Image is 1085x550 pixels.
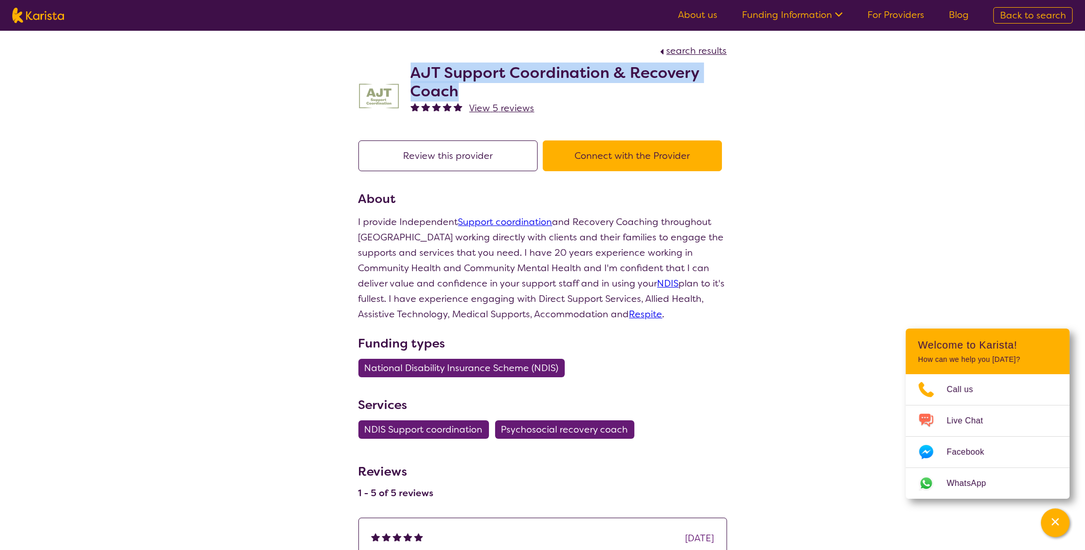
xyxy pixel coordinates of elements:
img: fullstar [454,103,462,111]
img: Karista logo [12,8,64,23]
a: Back to search [993,7,1073,24]
img: fullstar [382,533,391,541]
a: Blog [949,9,969,21]
img: fullstar [393,533,401,541]
span: National Disability Insurance Scheme (NDIS) [365,359,559,377]
span: Call us [947,382,986,397]
a: Review this provider [358,150,543,162]
a: National Disability Insurance Scheme (NDIS) [358,362,571,374]
img: fullstar [371,533,380,541]
a: View 5 reviews [470,100,535,116]
img: evddebfsohsatgsyujpm.png [358,75,399,116]
div: Channel Menu [906,329,1070,499]
span: Back to search [1000,9,1066,22]
a: For Providers [867,9,924,21]
a: Web link opens in a new tab. [906,468,1070,499]
button: Review this provider [358,140,538,171]
h3: About [358,190,727,208]
span: search results [667,45,727,57]
ul: Choose channel [906,374,1070,499]
a: Respite [629,308,663,320]
img: fullstar [421,103,430,111]
span: View 5 reviews [470,102,535,114]
h4: 1 - 5 of 5 reviews [358,487,434,499]
p: How can we help you [DATE]? [918,355,1057,364]
a: NDIS [657,277,679,290]
div: [DATE] [686,531,714,546]
a: NDIS Support coordination [358,423,495,436]
p: I provide Independent and Recovery Coaching throughout [GEOGRAPHIC_DATA] working directly with cl... [358,214,727,322]
span: WhatsApp [947,476,998,491]
span: Facebook [947,444,996,460]
h2: Welcome to Karista! [918,339,1057,351]
span: Live Chat [947,413,995,429]
span: NDIS Support coordination [365,420,483,439]
h3: Funding types [358,334,727,353]
button: Connect with the Provider [543,140,722,171]
button: Channel Menu [1041,508,1070,537]
a: Connect with the Provider [543,150,727,162]
img: fullstar [411,103,419,111]
a: Support coordination [458,216,552,228]
a: Funding Information [742,9,843,21]
a: search results [657,45,727,57]
h3: Reviews [358,457,434,481]
h2: AJT Support Coordination & Recovery Coach [411,64,727,100]
a: About us [678,9,717,21]
img: fullstar [403,533,412,541]
a: Psychosocial recovery coach [495,423,641,436]
span: Psychosocial recovery coach [501,420,628,439]
img: fullstar [414,533,423,541]
img: fullstar [443,103,452,111]
img: fullstar [432,103,441,111]
h3: Services [358,396,727,414]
